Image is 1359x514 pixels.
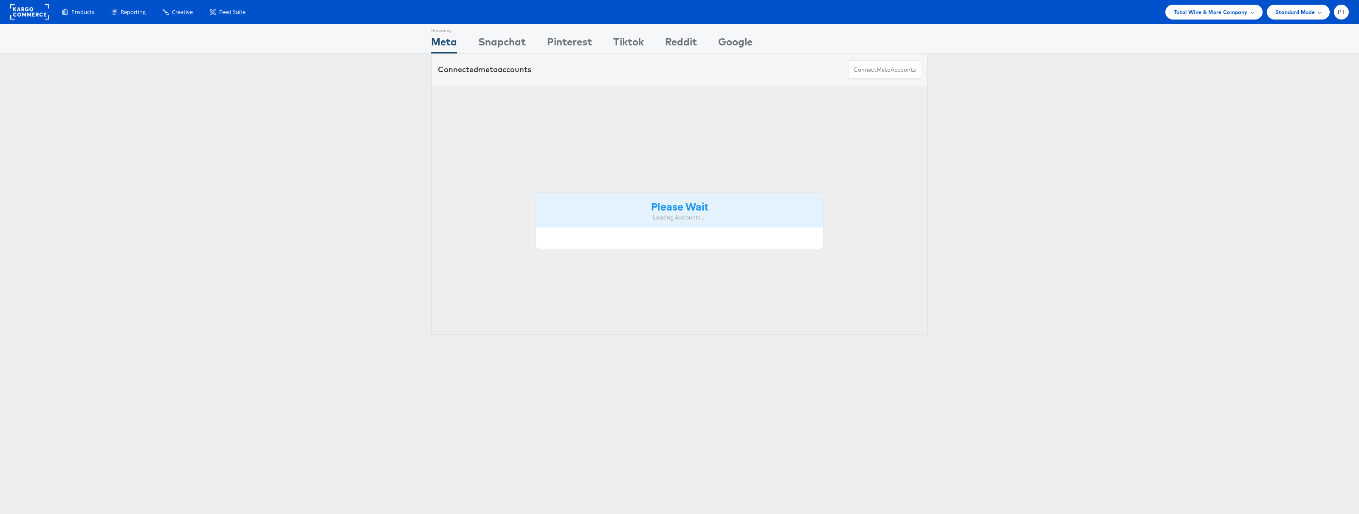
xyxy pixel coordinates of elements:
span: Reporting [121,8,146,16]
span: meta [478,65,498,74]
div: Showing [431,24,457,34]
span: PT [1338,9,1345,15]
div: Pinterest [547,34,592,53]
span: Creative [172,8,193,16]
div: Reddit [665,34,697,53]
span: Products [71,8,94,16]
span: Total Wine & More Company [1174,8,1248,17]
span: meta [877,66,891,74]
span: Standard Mode [1275,8,1315,17]
span: Feed Suite [219,8,245,16]
strong: Please Wait [651,199,708,213]
div: Connected accounts [438,64,531,75]
div: Loading Accounts .... [542,213,817,222]
button: ConnectmetaAccounts [848,60,921,79]
div: Tiktok [613,34,644,53]
div: Meta [431,34,457,53]
div: Snapchat [478,34,526,53]
div: Google [718,34,753,53]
